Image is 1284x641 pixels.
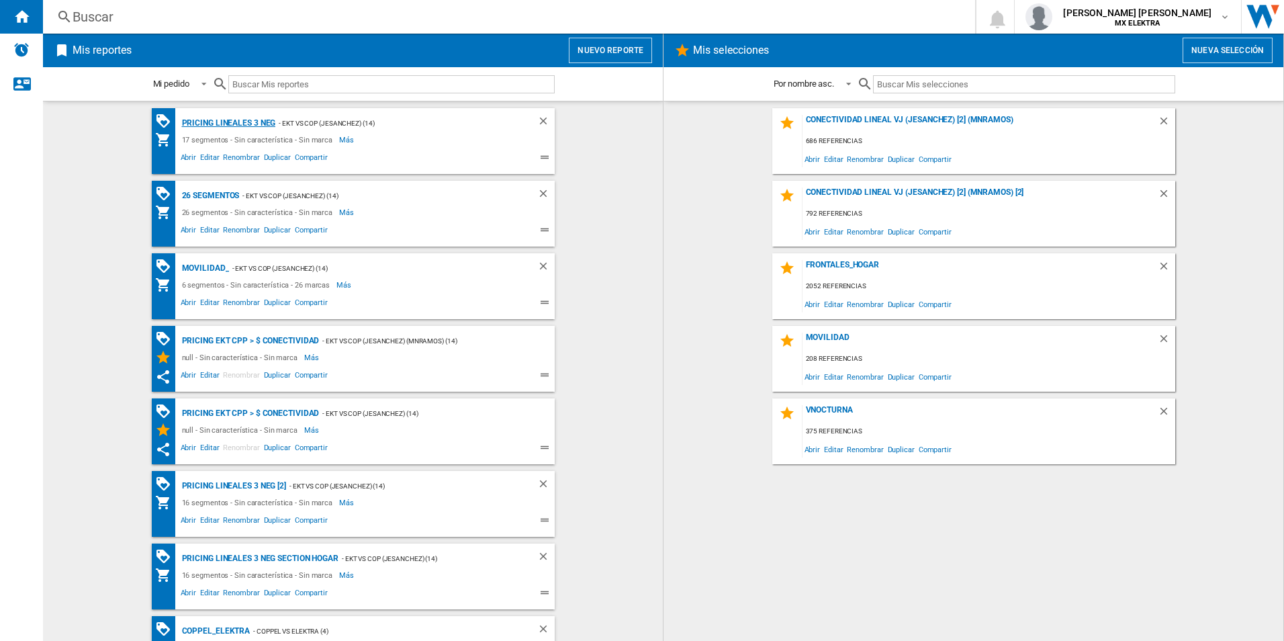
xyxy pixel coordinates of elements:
[221,514,261,530] span: Renombrar
[822,222,845,241] span: Editar
[179,550,338,567] div: Pricing lineales 3 neg SECTION HOGAR
[802,150,823,168] span: Abrir
[155,132,179,148] div: Mi colección
[155,331,179,347] div: Matriz de PROMOCIONES
[886,368,917,386] span: Duplicar
[1063,6,1211,19] span: [PERSON_NAME] [PERSON_NAME]
[537,550,555,567] div: Borrar
[537,623,555,640] div: Borrar
[262,151,293,167] span: Duplicar
[155,495,179,511] div: Mi colección
[179,478,286,495] div: Pricing lineales 3 neg [2]
[293,369,330,385] span: Compartir
[845,368,885,386] span: Renombrar
[221,587,261,603] span: Renombrar
[319,333,527,349] div: - EKT vs Cop (jesanchez) (mnramos) (14)
[802,206,1175,222] div: 792 referencias
[845,150,885,168] span: Renombrar
[153,79,189,89] div: Mi pedido
[802,187,1158,206] div: Conectividad Lineal vj (jesanchez) [2] (mnramos) [2]
[917,440,954,458] span: Compartir
[262,296,293,312] span: Duplicar
[802,278,1175,295] div: 2052 referencias
[802,333,1158,351] div: MOVILIDAD
[569,38,652,63] button: Nuevo reporte
[537,115,555,132] div: Borrar
[155,204,179,220] div: Mi colección
[198,224,221,240] span: Editar
[179,333,320,349] div: Pricing EKT CPP > $ Conectividad
[336,277,353,293] span: Más
[262,224,293,240] span: Duplicar
[250,623,510,640] div: - COPPEL VS ELEKTRA (4)
[286,478,510,495] div: - EKT vs Cop (jesanchez) (14)
[293,587,330,603] span: Compartir
[537,478,555,495] div: Borrar
[802,368,823,386] span: Abrir
[155,369,171,385] ng-md-icon: Este reporte se ha compartido contigo
[155,441,171,458] ng-md-icon: Este reporte se ha compartido contigo
[917,295,954,313] span: Compartir
[1115,19,1160,28] b: MX ELEKTRA
[339,495,356,511] span: Más
[917,368,954,386] span: Compartir
[886,295,917,313] span: Duplicar
[1183,38,1273,63] button: Nueva selección
[802,115,1158,133] div: Conectividad Lineal vj (jesanchez) [2] (mnramos)
[802,222,823,241] span: Abrir
[845,295,885,313] span: Renombrar
[774,79,835,89] div: Por nombre asc.
[73,7,940,26] div: Buscar
[179,587,199,603] span: Abrir
[802,405,1158,423] div: VNOCTURNA
[802,440,823,458] span: Abrir
[262,441,293,458] span: Duplicar
[1158,260,1175,278] div: Borrar
[221,296,261,312] span: Renombrar
[873,75,1175,93] input: Buscar Mis selecciones
[155,476,179,493] div: Matriz de PROMOCIONES
[155,548,179,565] div: Matriz de PROMOCIONES
[537,260,555,277] div: Borrar
[198,369,221,385] span: Editar
[179,349,304,366] div: null - Sin característica - Sin marca
[886,440,917,458] span: Duplicar
[179,277,337,293] div: 6 segmentos - Sin característica - 26 marcas
[845,222,885,241] span: Renombrar
[537,187,555,204] div: Borrar
[319,405,527,422] div: - EKT vs Cop (jesanchez) (14)
[155,349,179,366] div: Mis Selecciones
[304,349,321,366] span: Más
[293,441,330,458] span: Compartir
[155,113,179,130] div: Matriz de PROMOCIONES
[802,260,1158,278] div: FRONTALES_HOGAR
[179,260,229,277] div: MOVILIDAD_
[1158,333,1175,351] div: Borrar
[179,514,199,530] span: Abrir
[13,42,30,58] img: alerts-logo.svg
[198,296,221,312] span: Editar
[275,115,510,132] div: - EKT vs Cop (jesanchez) (14)
[155,403,179,420] div: Matriz de PROMOCIONES
[198,514,221,530] span: Editar
[802,423,1175,440] div: 375 referencias
[293,514,330,530] span: Compartir
[293,224,330,240] span: Compartir
[179,567,340,583] div: 16 segmentos - Sin característica - Sin marca
[229,260,510,277] div: - EKT vs Cop (jesanchez) (14)
[179,115,276,132] div: Pricing lineales 3 neg
[338,550,510,567] div: - EKT vs Cop (jesanchez) (14)
[179,441,199,458] span: Abrir
[822,150,845,168] span: Editar
[802,295,823,313] span: Abrir
[293,296,330,312] span: Compartir
[822,368,845,386] span: Editar
[886,150,917,168] span: Duplicar
[822,295,845,313] span: Editar
[228,75,555,93] input: Buscar Mis reportes
[221,369,261,385] span: Renombrar
[917,222,954,241] span: Compartir
[239,187,510,204] div: - EKT vs Cop (jesanchez) (14)
[179,296,199,312] span: Abrir
[1025,3,1052,30] img: profile.jpg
